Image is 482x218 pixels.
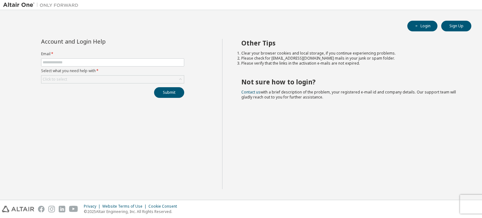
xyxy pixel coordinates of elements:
[241,78,460,86] h2: Not sure how to login?
[148,204,181,209] div: Cookie Consent
[84,209,181,214] p: © 2025 Altair Engineering, Inc. All Rights Reserved.
[154,87,184,98] button: Submit
[2,206,34,212] img: altair_logo.svg
[41,68,184,73] label: Select what you need help with
[41,39,156,44] div: Account and Login Help
[69,206,78,212] img: youtube.svg
[441,21,471,31] button: Sign Up
[48,206,55,212] img: instagram.svg
[241,51,460,56] li: Clear your browser cookies and local storage, if you continue experiencing problems.
[102,204,148,209] div: Website Terms of Use
[59,206,65,212] img: linkedin.svg
[241,61,460,66] li: Please verify that the links in the activation e-mails are not expired.
[407,21,437,31] button: Login
[38,206,45,212] img: facebook.svg
[41,76,184,83] div: Click to select
[241,89,260,95] a: Contact us
[43,77,67,82] div: Click to select
[241,39,460,47] h2: Other Tips
[241,89,456,100] span: with a brief description of the problem, your registered e-mail id and company details. Our suppo...
[3,2,82,8] img: Altair One
[241,56,460,61] li: Please check for [EMAIL_ADDRESS][DOMAIN_NAME] mails in your junk or spam folder.
[41,51,184,56] label: Email
[84,204,102,209] div: Privacy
